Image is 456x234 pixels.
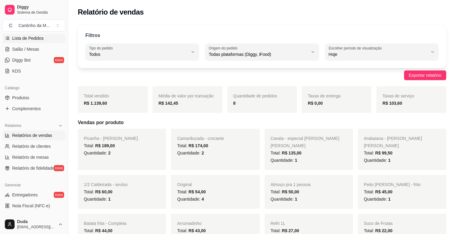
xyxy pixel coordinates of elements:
span: Sistema de Gestão [17,10,63,15]
span: Quantidade: [84,151,111,155]
span: Relatório de mesas [12,154,49,160]
span: Refri 1L [271,221,286,226]
span: Relatórios [5,123,21,128]
span: Diggy [17,5,63,10]
a: Complementos [2,104,65,114]
a: Entregadoresnovo [2,190,65,200]
strong: R$ 1.139,60 [84,101,107,106]
span: Quantidade: [364,158,391,163]
span: Nota Fiscal (NFC-e) [12,203,50,209]
span: Total: [364,189,393,194]
span: [EMAIL_ADDRESS][DOMAIN_NAME] [17,225,56,229]
span: Diggy Bot [12,57,31,63]
strong: 8 [233,101,236,106]
span: R$ 44,00 [95,228,112,233]
span: 1 [295,197,297,202]
a: Diggy Botnovo [2,55,65,65]
a: Produtos [2,93,65,103]
button: Exportar relatório [404,70,446,80]
span: R$ 43,00 [189,228,206,233]
span: R$ 99,50 [375,151,393,155]
span: Entregadores [12,192,38,198]
span: Arabaiana - [PERSON_NAME] [PERSON_NAME] [364,136,422,148]
span: Quantidade: [177,197,204,202]
span: Camarãozada - crocante [177,136,224,141]
span: Salão / Mesas [12,46,39,52]
span: R$ 27,00 [282,228,299,233]
span: Total: [177,189,206,194]
span: Total: [364,151,393,155]
span: Quantidade: [177,151,204,155]
span: Suco de Frutas [364,221,393,226]
span: Total: [364,228,393,233]
span: Total: [271,228,299,233]
span: R$ 45,00 [375,189,393,194]
span: 2 [108,151,111,155]
span: Total: [84,228,112,233]
span: Quantidade: [271,158,297,163]
button: Escolher período de visualizaçãoHoje [325,43,439,60]
a: KDS [2,66,65,76]
span: Total: [84,143,115,148]
strong: R$ 142,45 [159,101,178,106]
span: KDS [12,68,21,74]
a: Salão / Mesas [2,44,65,54]
span: R$ 135,00 [282,151,302,155]
span: R$ 174,00 [189,143,208,148]
label: Escolher período de visualização [329,46,384,51]
span: Quantidade: [271,197,297,202]
span: Relatórios de vendas [12,132,52,138]
strong: R$ 0,00 [308,101,323,106]
span: Original [177,182,192,187]
span: Peito [PERSON_NAME] - frito [364,182,421,187]
div: Cantinho da M ... [19,22,50,29]
button: Tipo do pedidoTodos [85,43,199,60]
span: Batata frita - Completa [84,221,126,226]
div: Gerenciar [2,180,65,190]
button: Select a team [2,19,65,32]
span: R$ 22,00 [375,228,393,233]
a: Controle de caixa [2,212,65,222]
span: Total: [84,189,112,194]
label: Origem do pedido [209,46,239,51]
label: Tipo do pedido [89,46,115,51]
span: Quantidade de pedidos [233,93,277,98]
span: Almoço pra 1 pessoa [271,182,311,187]
span: Total: [177,143,208,148]
span: Cavala - especial [PERSON_NAME] [PERSON_NAME] [271,136,339,148]
span: Complementos [12,106,41,112]
p: Filtros [85,32,100,39]
span: 1 [388,158,391,163]
span: R$ 50,00 [282,189,299,194]
span: Total: [271,151,302,155]
span: Duda [17,219,56,225]
span: 1 [108,197,111,202]
span: Total: [271,189,299,194]
span: 4 [201,197,204,202]
button: Origem do pedidoTodas plataformas (Diggy, iFood) [205,43,319,60]
div: Catálogo [2,83,65,93]
span: Produtos [12,95,29,101]
h2: Relatório de vendas [78,7,144,17]
span: Taxas de entrega [308,93,340,98]
span: R$ 189,00 [95,143,115,148]
span: Relatório de clientes [12,143,51,149]
button: Duda[EMAIL_ADDRESS][DOMAIN_NAME] [2,217,65,232]
span: Total vendido [84,93,109,98]
span: Arrumadinho [177,221,201,226]
span: Quantidade: [84,197,111,202]
span: C [8,22,14,29]
span: Quantidade: [364,197,391,202]
span: 1 [295,158,297,163]
a: DiggySistema de Gestão [2,2,65,17]
strong: R$ 103,60 [382,101,402,106]
span: 1 [388,197,391,202]
a: Relatórios de vendas [2,131,65,140]
span: R$ 60,00 [95,189,112,194]
a: Relatório de fidelidadenovo [2,163,65,173]
span: R$ 54,00 [189,189,206,194]
span: Todos [89,51,188,57]
span: Exportar relatório [409,72,441,79]
span: 2 [201,151,204,155]
span: Hoje [329,51,428,57]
